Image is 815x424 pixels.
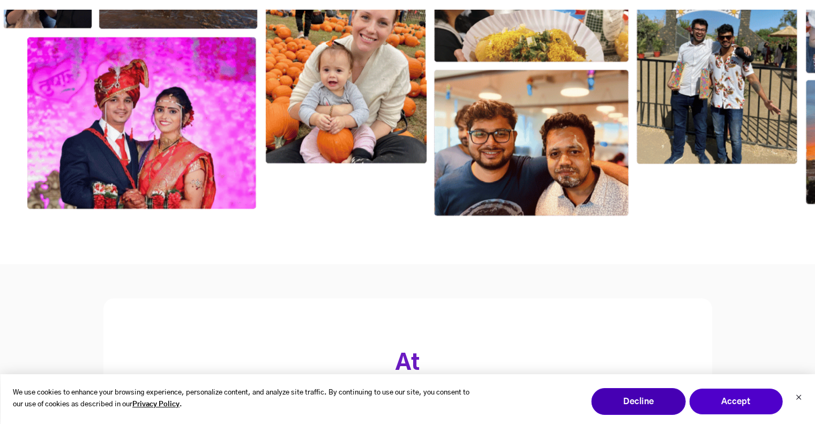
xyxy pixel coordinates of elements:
[795,393,802,404] button: Dismiss cookie banner
[13,387,476,412] p: We use cookies to enhance your browsing experience, personalize content, and analyze site traffic...
[132,399,180,411] a: Privacy Policy
[591,388,685,415] button: Decline
[689,388,783,415] button: Accept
